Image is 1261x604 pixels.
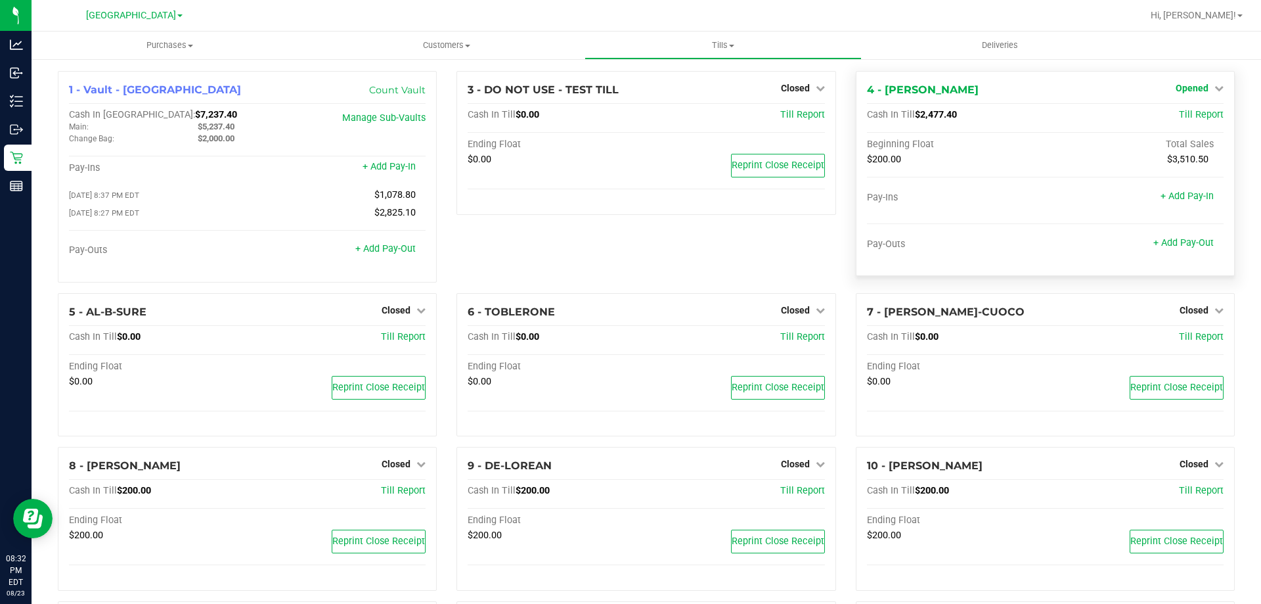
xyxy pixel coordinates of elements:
[867,459,983,472] span: 10 - [PERSON_NAME]
[1180,305,1208,315] span: Closed
[732,536,824,547] span: Reprint Close Receipt
[468,306,555,318] span: 6 - TOBLERONE
[915,331,939,342] span: $0.00
[468,139,646,151] div: Ending Float
[585,39,860,51] span: Tills
[1130,530,1224,553] button: Reprint Close Receipt
[781,305,810,315] span: Closed
[10,179,23,193] inline-svg: Reports
[374,189,416,200] span: $1,078.80
[308,32,585,59] a: Customers
[780,485,825,496] a: Till Report
[69,485,117,496] span: Cash In Till
[309,39,584,51] span: Customers
[964,39,1036,51] span: Deliveries
[69,306,146,318] span: 5 - AL-B-SURE
[468,83,619,96] span: 3 - DO NOT USE - TEST TILL
[780,109,825,120] a: Till Report
[781,83,810,93] span: Closed
[862,32,1138,59] a: Deliveries
[915,109,957,120] span: $2,477.40
[731,530,825,553] button: Reprint Close Receipt
[468,515,646,526] div: Ending Float
[1153,237,1214,248] a: + Add Pay-Out
[381,485,426,496] a: Till Report
[117,331,141,342] span: $0.00
[867,139,1046,151] div: Beginning Float
[780,331,825,342] a: Till Report
[1161,191,1214,202] a: + Add Pay-In
[516,331,539,342] span: $0.00
[69,122,89,131] span: Main:
[69,515,248,526] div: Ending Float
[468,459,552,472] span: 9 - DE-LOREAN
[86,10,176,21] span: [GEOGRAPHIC_DATA]
[332,382,425,393] span: Reprint Close Receipt
[867,376,891,387] span: $0.00
[1167,154,1208,165] span: $3,510.50
[867,109,915,120] span: Cash In Till
[1045,139,1224,151] div: Total Sales
[6,588,26,598] p: 08/23
[69,530,103,541] span: $200.00
[198,133,234,143] span: $2,000.00
[516,109,539,120] span: $0.00
[355,243,416,254] a: + Add Pay-Out
[468,376,491,387] span: $0.00
[731,154,825,177] button: Reprint Close Receipt
[10,38,23,51] inline-svg: Analytics
[332,536,425,547] span: Reprint Close Receipt
[867,154,901,165] span: $200.00
[867,331,915,342] span: Cash In Till
[867,515,1046,526] div: Ending Float
[69,331,117,342] span: Cash In Till
[468,485,516,496] span: Cash In Till
[69,244,248,256] div: Pay-Outs
[468,331,516,342] span: Cash In Till
[1176,83,1208,93] span: Opened
[332,376,426,400] button: Reprint Close Receipt
[1151,10,1236,20] span: Hi, [PERSON_NAME]!
[195,109,237,120] span: $7,237.40
[369,84,426,96] a: Count Vault
[10,151,23,164] inline-svg: Retail
[363,161,416,172] a: + Add Pay-In
[867,530,901,541] span: $200.00
[915,485,949,496] span: $200.00
[867,83,979,96] span: 4 - [PERSON_NAME]
[1179,485,1224,496] a: Till Report
[69,191,139,200] span: [DATE] 8:37 PM EDT
[1179,331,1224,342] a: Till Report
[867,239,1046,250] div: Pay-Outs
[382,459,410,469] span: Closed
[732,382,824,393] span: Reprint Close Receipt
[10,95,23,108] inline-svg: Inventory
[1130,536,1223,547] span: Reprint Close Receipt
[32,32,308,59] a: Purchases
[781,459,810,469] span: Closed
[585,32,861,59] a: Tills
[6,553,26,588] p: 08:32 PM EDT
[1130,382,1223,393] span: Reprint Close Receipt
[69,361,248,373] div: Ending Float
[332,530,426,553] button: Reprint Close Receipt
[468,530,502,541] span: $200.00
[198,122,234,131] span: $5,237.40
[468,361,646,373] div: Ending Float
[468,109,516,120] span: Cash In Till
[1130,376,1224,400] button: Reprint Close Receipt
[468,154,491,165] span: $0.00
[867,306,1025,318] span: 7 - [PERSON_NAME]-CUOCO
[69,459,181,472] span: 8 - [PERSON_NAME]
[1179,109,1224,120] a: Till Report
[516,485,550,496] span: $200.00
[867,361,1046,373] div: Ending Float
[69,109,195,120] span: Cash In [GEOGRAPHIC_DATA]:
